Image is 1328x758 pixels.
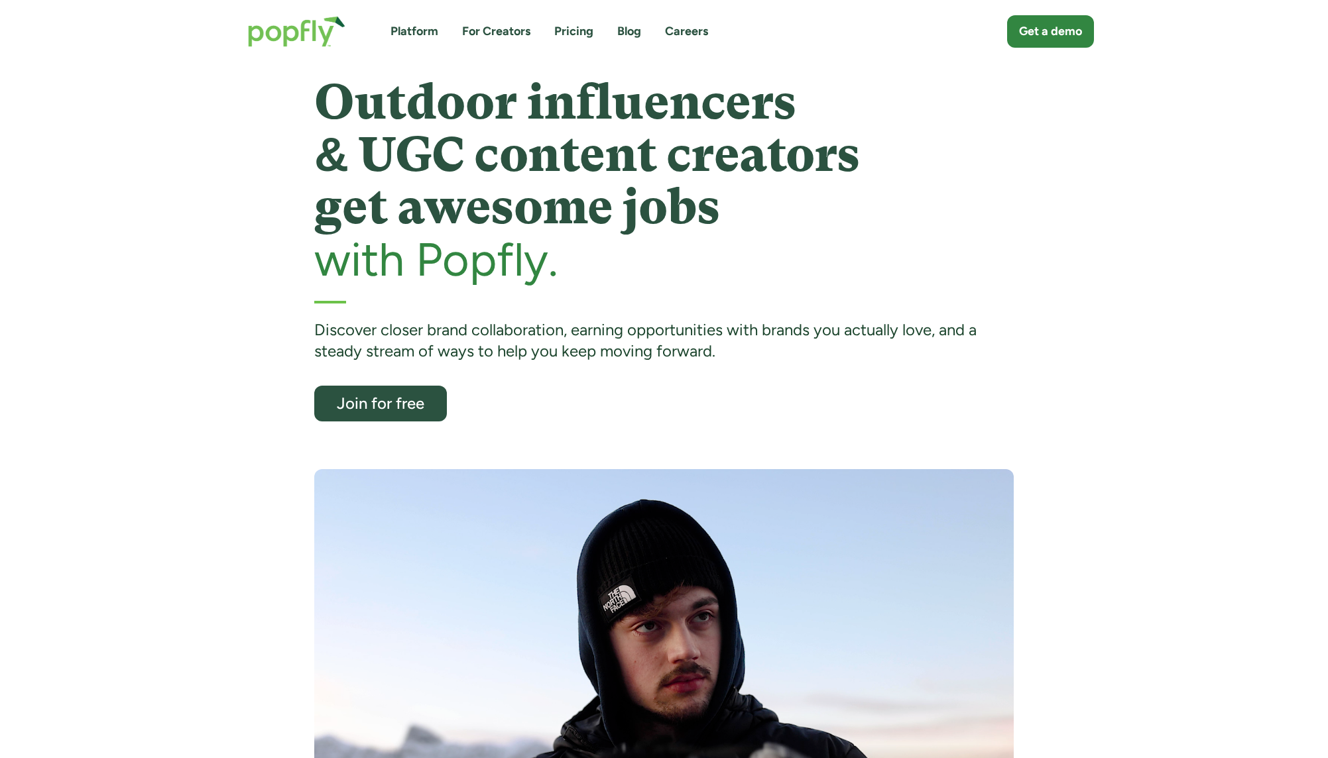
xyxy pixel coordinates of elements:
h2: with Popfly. [314,234,1014,285]
a: For Creators [462,23,530,40]
a: Pricing [554,23,593,40]
a: Get a demo [1007,15,1094,48]
a: Careers [665,23,708,40]
a: home [235,3,359,60]
div: Join for free [326,395,435,411]
h1: Outdoor influencers & UGC content creators get awesome jobs [314,76,1014,234]
a: Join for free [314,386,447,421]
div: Get a demo [1019,23,1082,40]
a: Blog [617,23,641,40]
div: Discover closer brand collaboration, earning opportunities with brands you actually love, and a s... [314,319,1014,362]
a: Platform [391,23,438,40]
